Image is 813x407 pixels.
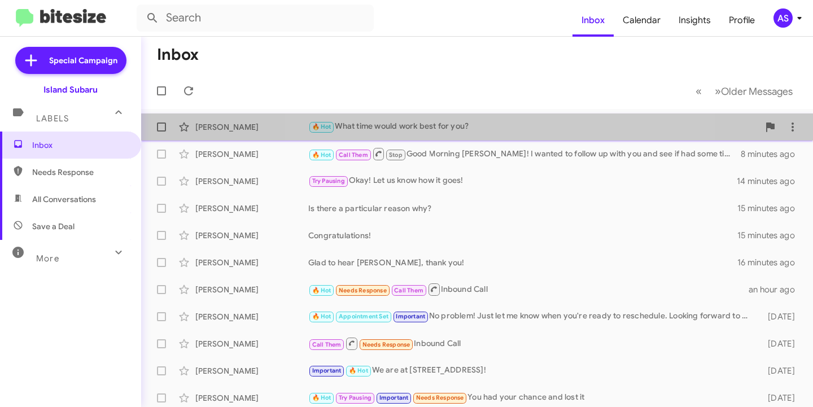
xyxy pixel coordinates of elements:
[720,4,764,37] a: Profile
[32,167,128,178] span: Needs Response
[773,8,793,28] div: AS
[312,341,342,348] span: Call Them
[755,392,804,404] div: [DATE]
[308,230,737,241] div: Congratulations!
[389,151,403,159] span: Stop
[721,85,793,98] span: Older Messages
[15,47,126,74] a: Special Campaign
[339,151,368,159] span: Call Them
[749,284,804,295] div: an hour ago
[195,311,308,322] div: [PERSON_NAME]
[339,313,388,320] span: Appointment Set
[308,310,755,323] div: No problem! Just let me know when you're ready to reschedule. Looking forward to hearing from you!
[43,84,98,95] div: Island Subaru
[362,341,410,348] span: Needs Response
[195,338,308,349] div: [PERSON_NAME]
[195,203,308,214] div: [PERSON_NAME]
[36,113,69,124] span: Labels
[49,55,117,66] span: Special Campaign
[312,177,345,185] span: Try Pausing
[312,313,331,320] span: 🔥 Hot
[312,367,342,374] span: Important
[36,253,59,264] span: More
[764,8,801,28] button: AS
[349,367,368,374] span: 🔥 Hot
[339,287,387,294] span: Needs Response
[308,336,755,351] div: Inbound Call
[339,394,371,401] span: Try Pausing
[689,80,799,103] nav: Page navigation example
[741,148,804,160] div: 8 minutes ago
[308,282,749,296] div: Inbound Call
[689,80,709,103] button: Previous
[308,120,759,133] div: What time would work best for you?
[312,394,331,401] span: 🔥 Hot
[572,4,614,37] a: Inbox
[715,84,721,98] span: »
[308,174,737,187] div: Okay! Let us know how it goes!
[195,176,308,187] div: [PERSON_NAME]
[195,257,308,268] div: [PERSON_NAME]
[737,203,804,214] div: 15 minutes ago
[696,84,702,98] span: «
[195,284,308,295] div: [PERSON_NAME]
[379,394,409,401] span: Important
[195,121,308,133] div: [PERSON_NAME]
[312,123,331,130] span: 🔥 Hot
[195,392,308,404] div: [PERSON_NAME]
[396,313,425,320] span: Important
[32,139,128,151] span: Inbox
[416,394,464,401] span: Needs Response
[308,203,737,214] div: Is there a particular reason why?
[308,147,741,161] div: Good Morning [PERSON_NAME]! I wanted to follow up with you and see if had some time to stop by ou...
[614,4,670,37] a: Calendar
[32,221,75,232] span: Save a Deal
[755,311,804,322] div: [DATE]
[308,391,755,404] div: You had your chance and lost it
[737,176,804,187] div: 14 minutes ago
[157,46,199,64] h1: Inbox
[394,287,423,294] span: Call Them
[137,5,374,32] input: Search
[32,194,96,205] span: All Conversations
[755,338,804,349] div: [DATE]
[755,365,804,377] div: [DATE]
[195,365,308,377] div: [PERSON_NAME]
[708,80,799,103] button: Next
[737,230,804,241] div: 15 minutes ago
[308,364,755,377] div: We are at [STREET_ADDRESS]!
[195,148,308,160] div: [PERSON_NAME]
[737,257,804,268] div: 16 minutes ago
[308,257,737,268] div: Glad to hear [PERSON_NAME], thank you!
[670,4,720,37] a: Insights
[195,230,308,241] div: [PERSON_NAME]
[312,287,331,294] span: 🔥 Hot
[312,151,331,159] span: 🔥 Hot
